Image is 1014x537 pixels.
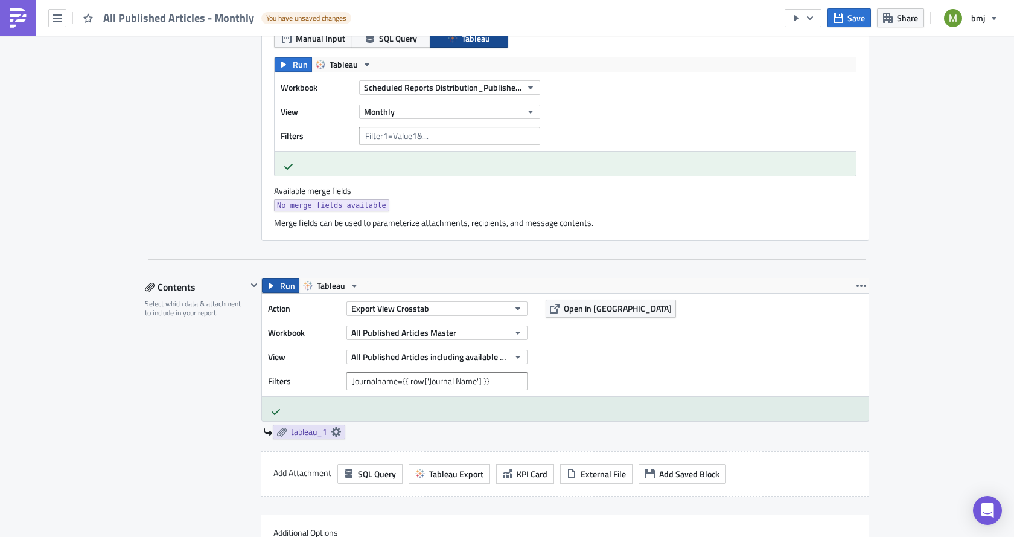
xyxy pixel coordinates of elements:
[280,278,295,293] span: Run
[659,468,719,480] span: Add Saved Block
[346,301,528,316] button: Export View Crosstab
[937,5,1005,31] button: bmj
[430,29,508,48] button: Tableau
[364,105,395,118] span: Monthly
[145,278,247,296] div: Contents
[281,79,353,97] label: Workbook
[281,103,353,121] label: View
[351,302,429,315] span: Export View Crosstab
[462,32,490,45] span: Tableau
[293,57,308,72] span: Run
[877,8,924,27] button: Share
[268,372,340,390] label: Filters
[5,5,576,157] body: Rich Text Area. Press ALT-0 for help.
[145,299,247,318] div: Select which data & attachment to include in your report.
[247,278,261,292] button: Hide content
[359,80,540,95] button: Scheduled Reports Distribution_Published Articles Mailing
[275,57,312,72] button: Run
[847,11,865,24] span: Save
[359,105,540,119] button: Monthly
[496,464,554,484] button: KPI Card
[546,300,676,318] button: Open in [GEOGRAPHIC_DATA]
[299,278,363,293] button: Tableau
[273,464,331,482] label: Add Attachment
[897,11,918,24] span: Share
[296,32,345,45] span: Manual Input
[274,199,389,211] a: No merge fields available
[346,326,528,340] button: All Published Articles Master
[564,302,672,315] span: Open in [GEOGRAPHIC_DATA]
[352,29,430,48] button: SQL Query
[291,426,327,437] span: tableau_1
[346,372,528,390] input: Filter1=Value1&...
[274,185,365,196] label: Available merge fields
[311,57,376,72] button: Tableau
[358,468,396,480] span: SQL Query
[268,300,340,318] label: Action
[973,496,1002,525] div: Open Intercom Messenger
[971,11,985,24] span: bmj
[268,324,340,342] label: Workbook
[517,468,547,480] span: KPI Card
[346,350,528,364] button: All Published Articles including available Twitter Information (Monthly)
[262,278,299,293] button: Run
[317,278,345,293] span: Tableau
[277,199,386,211] span: No merge fields available
[274,217,856,228] div: Merge fields can be used to parameterize attachments, recipients, and message contents.
[351,350,509,363] span: All Published Articles including available Twitter Information (Monthly)
[337,464,403,484] button: SQL Query
[639,464,726,484] button: Add Saved Block
[827,8,871,27] button: Save
[560,464,633,484] button: External File
[943,8,963,28] img: Avatar
[581,468,626,480] span: External File
[364,81,521,94] span: Scheduled Reports Distribution_Published Articles Mailing
[351,326,456,339] span: All Published Articles Master
[8,8,28,28] img: PushMetrics
[5,68,576,77] p: Note that if the report is blank no articles were published in the previous month.
[273,425,345,439] a: tableau_1
[268,348,340,366] label: View
[5,5,576,14] p: Hello,
[274,29,352,48] button: Manual Input
[359,127,540,145] input: Filter1=Value1&...
[5,31,576,51] p: Please find attached the {{ row.Frequency }} Published Article report showing all articles publis...
[409,464,490,484] button: Tableau Export
[330,57,358,72] span: Tableau
[5,94,576,104] p: For any queries about the report, please reply to [PERSON_NAME] ([PERSON_NAME][EMAIL_ADDRESS][DOM...
[266,13,346,23] span: You have unsaved changes
[379,32,417,45] span: SQL Query
[429,468,483,480] span: Tableau Export
[103,11,255,25] span: All Published Articles - Monthly
[281,127,353,145] label: Filters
